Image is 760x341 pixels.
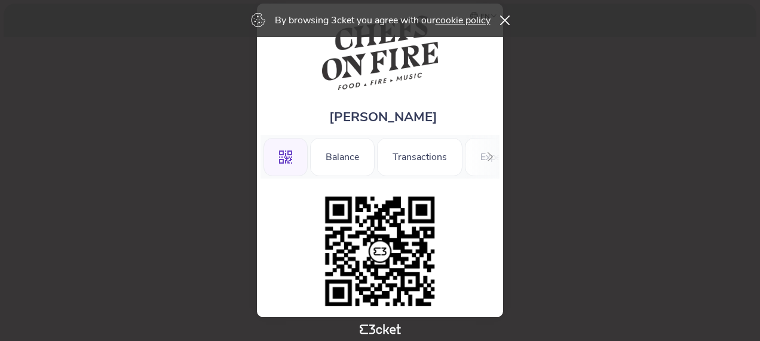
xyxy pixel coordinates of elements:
img: Chefs on Fire Madrid 2025 [322,16,437,90]
img: d2d7ced6d9d445eab09942500679f7e3.png [319,191,441,312]
div: Balance [310,138,375,176]
span: [PERSON_NAME] [329,108,437,126]
a: Balance [310,149,375,162]
p: By browsing 3cket you agree with our [275,14,491,27]
a: cookie policy [436,14,491,27]
a: Transactions [377,149,462,162]
div: Transactions [377,138,462,176]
